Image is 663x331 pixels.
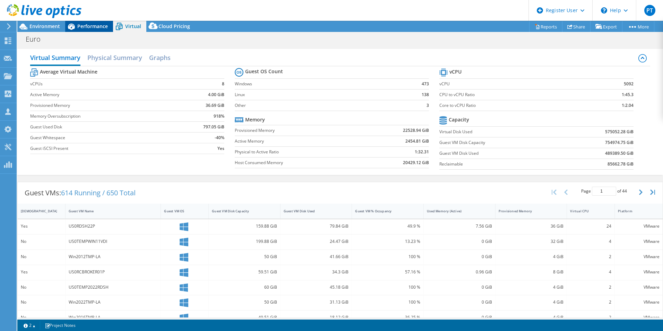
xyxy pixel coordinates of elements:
label: Linux [235,91,403,98]
b: 918% [214,113,224,120]
label: Memory Oversubscription [30,113,178,120]
label: Host Consumed Memory [235,159,364,166]
div: 2 [570,314,611,321]
div: 4 GiB [499,298,564,306]
div: VMware [618,314,660,321]
div: 0 GiB [427,253,492,261]
h2: Virtual Summary [30,51,80,66]
div: Win2016TMP-LA [69,314,158,321]
div: 0.96 GiB [427,268,492,276]
div: US0TEMP2022RDSH [69,283,158,291]
div: 4 [570,268,611,276]
label: Core to vCPU Ratio [439,102,589,109]
span: Page of [581,187,627,196]
div: 2 [570,298,611,306]
div: Guest VM Disk Capacity [212,209,269,213]
div: Guest VMs: [18,182,143,204]
div: 100 % [355,253,420,261]
div: 100 % [355,298,420,306]
b: 4.00 GiB [208,91,224,98]
div: 2 [570,283,611,291]
div: 59.51 GiB [212,268,277,276]
div: 45.18 GiB [284,283,349,291]
label: Guest Used Disk [30,124,178,130]
div: Guest VM Name [69,209,149,213]
input: jump to page [592,187,616,196]
b: vCPU [449,68,462,75]
div: 60 GiB [212,283,277,291]
div: 49.9 % [355,222,420,230]
div: No [21,283,62,291]
div: Yes [21,222,62,230]
h1: Euro [23,35,51,43]
label: Provisioned Memory [30,102,178,109]
div: 36.25 % [355,314,420,321]
div: No [21,253,62,261]
b: 797.05 GiB [203,124,224,130]
div: 36 GiB [499,222,564,230]
div: 24 [570,222,611,230]
div: 79.84 GiB [284,222,349,230]
div: 50 GiB [212,253,277,261]
b: 1:2.04 [622,102,634,109]
div: [DEMOGRAPHIC_DATA] [21,209,54,213]
div: 0 GiB [427,283,492,291]
div: 57.16 % [355,268,420,276]
b: 1:45.3 [622,91,634,98]
b: 754974.75 GiB [605,139,634,146]
div: 41.66 GiB [284,253,349,261]
div: 2 [570,253,611,261]
div: Used Memory (Active) [427,209,484,213]
div: VMware [618,298,660,306]
b: Guest OS Count [245,68,283,75]
div: US0TEMPWIN11VDI [69,238,158,245]
label: Active Memory [30,91,178,98]
a: Export [590,21,622,32]
div: 100 % [355,283,420,291]
span: Environment [29,23,60,29]
div: 49.51 GiB [212,314,277,321]
svg: \n [601,7,607,14]
div: 13.23 % [355,238,420,245]
span: 614 Running / 650 Total [61,188,136,197]
div: 0 GiB [427,314,492,321]
div: 4 [570,238,611,245]
a: Share [562,21,591,32]
b: 20429.12 GiB [403,159,429,166]
div: 50 GiB [212,298,277,306]
div: 8 GiB [499,268,564,276]
div: Win2012TMP-LA [69,253,158,261]
div: No [21,314,62,321]
b: 5092 [624,80,634,87]
label: Active Memory [235,138,364,145]
span: Virtual [125,23,141,29]
b: Capacity [449,116,469,123]
label: Windows [235,80,403,87]
label: Guest VM Disk Capacity [439,139,562,146]
label: vCPUs [30,80,178,87]
label: Guest Whitespace [30,134,178,141]
div: 32 GiB [499,238,564,245]
div: VMware [618,268,660,276]
div: 199.88 GiB [212,238,277,245]
span: PT [644,5,655,16]
b: 1:32.31 [415,148,429,155]
label: Other [235,102,403,109]
label: Guest VM Disk Used [439,150,562,157]
b: 3 [427,102,429,109]
b: -40% [215,134,224,141]
div: 0 GiB [427,238,492,245]
b: 473 [422,80,429,87]
div: VMware [618,238,660,245]
div: US0RCBROKER01P [69,268,158,276]
span: 44 [622,188,627,194]
h2: Physical Summary [87,51,142,65]
div: 18.12 GiB [284,314,349,321]
span: Cloud Pricing [158,23,190,29]
div: 24.47 GiB [284,238,349,245]
b: 138 [422,91,429,98]
b: Memory [245,116,265,123]
label: Guest iSCSI Present [30,145,178,152]
div: 7.56 GiB [427,222,492,230]
div: VMware [618,283,660,291]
